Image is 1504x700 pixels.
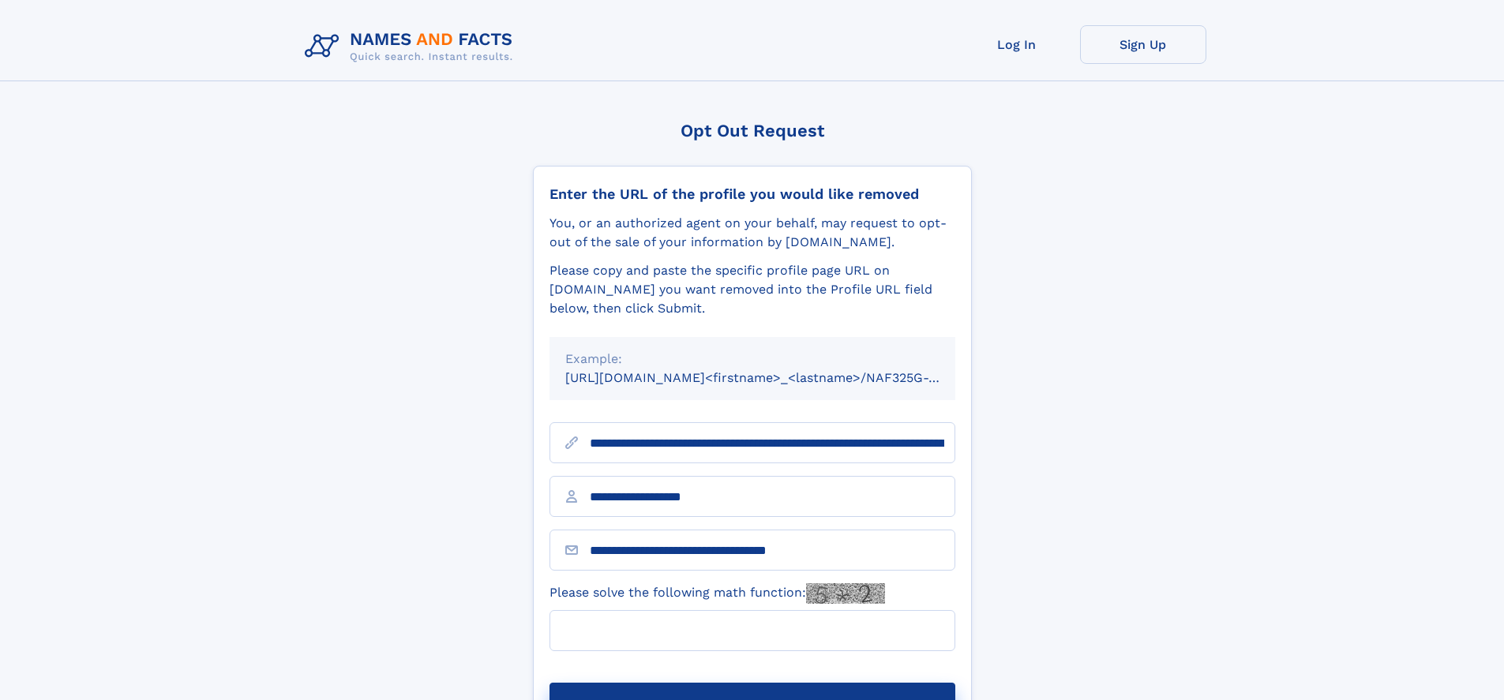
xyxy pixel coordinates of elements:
[549,583,885,604] label: Please solve the following math function:
[1080,25,1206,64] a: Sign Up
[549,185,955,203] div: Enter the URL of the profile you would like removed
[549,261,955,318] div: Please copy and paste the specific profile page URL on [DOMAIN_NAME] you want removed into the Pr...
[549,214,955,252] div: You, or an authorized agent on your behalf, may request to opt-out of the sale of your informatio...
[954,25,1080,64] a: Log In
[298,25,526,68] img: Logo Names and Facts
[565,350,940,369] div: Example:
[565,370,985,385] small: [URL][DOMAIN_NAME]<firstname>_<lastname>/NAF325G-xxxxxxxx
[533,121,972,140] div: Opt Out Request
